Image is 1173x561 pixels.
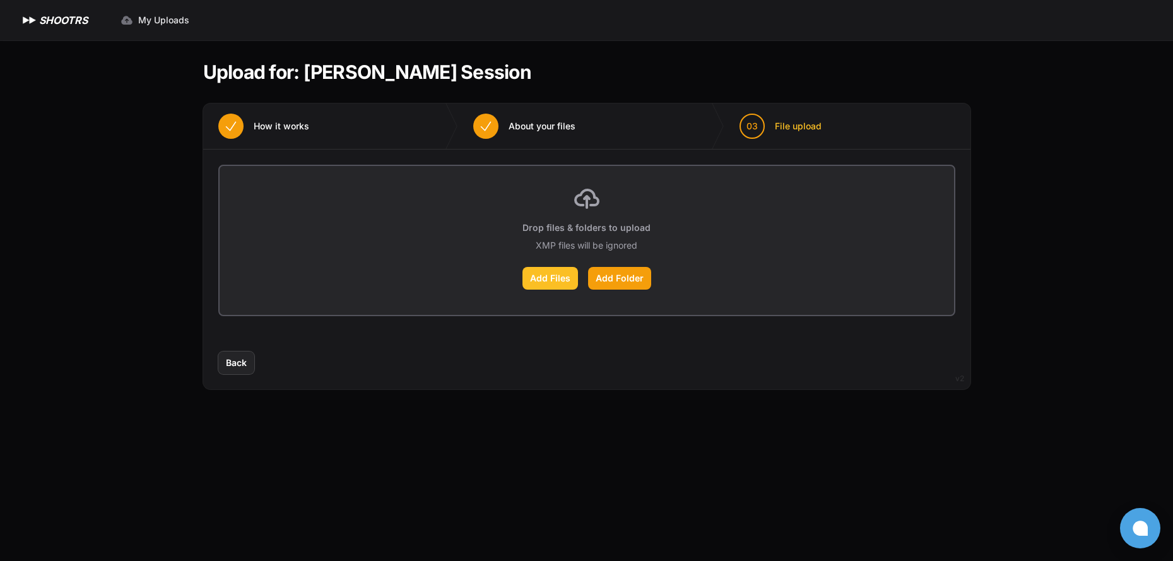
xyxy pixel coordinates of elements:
a: My Uploads [113,9,197,32]
span: File upload [775,120,822,133]
div: v2 [955,371,964,386]
button: About your files [458,103,591,149]
button: 03 File upload [724,103,837,149]
img: SHOOTRS [20,13,39,28]
a: SHOOTRS SHOOTRS [20,13,88,28]
span: How it works [254,120,309,133]
p: XMP files will be ignored [536,239,637,252]
label: Add Files [522,267,578,290]
span: 03 [746,120,758,133]
label: Add Folder [588,267,651,290]
h1: Upload for: [PERSON_NAME] Session [203,61,531,83]
button: Back [218,351,254,374]
button: How it works [203,103,324,149]
span: My Uploads [138,14,189,27]
p: Drop files & folders to upload [522,221,651,234]
h1: SHOOTRS [39,13,88,28]
button: Open chat window [1120,508,1160,548]
span: Back [226,357,247,369]
span: About your files [509,120,575,133]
